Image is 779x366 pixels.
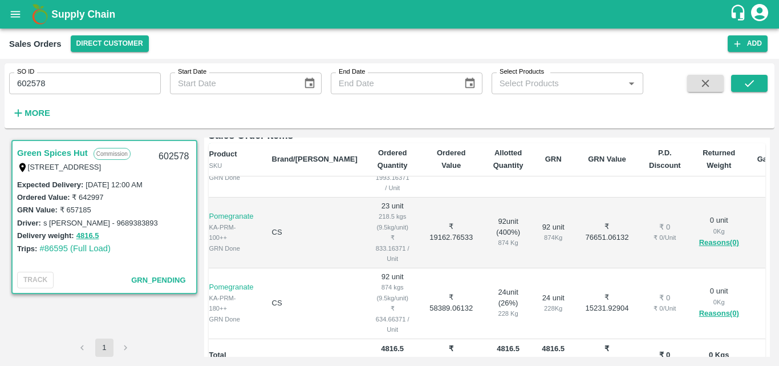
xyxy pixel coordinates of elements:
[17,67,34,77] label: SO ID
[376,303,409,335] div: ₹ 634.66371 / Unit
[170,73,294,94] input: Start Date
[541,293,565,314] div: 24 unit
[17,231,74,240] label: Delivery weight:
[29,3,51,26] img: logo
[131,276,185,284] span: GRN_Pending
[71,35,149,52] button: Select DC
[339,67,365,77] label: End Date
[43,219,158,227] label: s [PERSON_NAME] - 9689383893
[574,268,640,339] td: ₹ 15231.92904
[367,268,419,339] td: 92 unit
[493,148,524,170] b: Allotted Quantity
[541,232,565,243] div: 874 Kg
[299,73,320,94] button: Choose date
[51,6,729,22] a: Supply Chain
[25,108,50,118] strong: More
[17,206,58,214] label: GRN Value:
[699,297,739,307] div: 0 Kg
[659,351,670,359] b: ₹ 0
[419,198,484,268] td: ₹ 19162.76533
[2,1,29,27] button: open drawer
[729,4,749,25] div: customer-support
[9,103,53,123] button: More
[376,282,409,303] div: 874 kgs (9.5kg/unit)
[542,344,565,365] b: 4816.5 Kgs
[699,226,739,236] div: 0 Kg
[72,339,137,357] nav: pagination navigation
[378,148,408,170] b: Ordered Quantity
[493,308,524,319] div: 228 Kg
[39,244,111,253] a: #86595 (Full Load)
[209,314,254,324] div: GRN Done
[381,344,404,365] b: 4816.5 Kgs
[94,148,131,160] p: Commission
[428,344,475,365] b: ₹ 642997.00097
[60,206,91,214] label: ₹ 657185
[588,155,626,163] b: GRN Value
[17,146,88,160] a: Green Spices Hut
[493,238,524,248] div: 874 Kg
[209,160,254,171] div: SKU
[331,73,455,94] input: End Date
[649,222,681,233] div: ₹ 0
[493,287,524,319] div: 24 unit ( 26 %)
[209,211,254,222] p: Pomegranate
[209,282,254,293] p: Pomegranate
[574,198,640,268] td: ₹ 76651.06132
[209,293,254,314] div: KA-PRM-180++
[76,230,99,243] button: 4816.5
[51,9,115,20] b: Supply Chain
[624,76,639,91] button: Open
[17,180,83,189] label: Expected Delivery :
[649,232,681,243] div: ₹ 0 / Unit
[376,211,409,232] div: 218.5 kgs (9.5kg/unit)
[72,193,103,202] label: ₹ 642997
[699,215,739,250] div: 0 unit
[541,222,565,243] div: 92 unit
[583,344,631,365] b: ₹ 657185.00097
[703,148,735,170] b: Returned Weight
[17,244,37,253] label: Trips:
[86,180,142,189] label: [DATE] 12:00 AM
[272,155,358,163] b: Brand/[PERSON_NAME]
[209,351,226,359] b: Total
[376,232,409,264] div: ₹ 833.16371 / Unit
[649,148,681,170] b: P.D. Discount
[437,148,466,170] b: Ordered Value
[9,37,62,51] div: Sales Orders
[728,35,768,52] button: Add
[500,67,544,77] label: Select Products
[209,222,254,243] div: KA-PRM-100++
[17,219,41,227] label: Driver:
[699,307,739,320] button: Reasons(0)
[709,351,729,359] b: 0 Kgs
[541,303,565,313] div: 228 Kg
[178,67,206,77] label: Start Date
[497,344,520,365] b: 4816.5 Kgs
[367,198,419,268] td: 23 unit
[749,2,770,26] div: account of current user
[209,243,254,254] div: GRN Done
[545,155,562,163] b: GRN
[699,286,739,320] div: 0 unit
[649,293,681,304] div: ₹ 0
[152,143,196,170] div: 602578
[376,162,409,193] div: ₹ 1993.16371 / Unit
[209,172,254,183] div: GRN Done
[649,303,681,313] div: ₹ 0 / Unit
[28,163,102,171] label: [STREET_ADDRESS]
[419,268,484,339] td: ₹ 58389.06132
[9,73,161,94] input: Enter SO ID
[17,193,70,202] label: Ordered Value:
[209,150,237,158] b: Product
[95,339,113,357] button: page 1
[493,216,524,248] div: 92 unit ( 400 %)
[699,236,739,250] button: Reasons(0)
[495,76,621,91] input: Select Products
[263,198,367,268] td: CS
[263,268,367,339] td: CS
[459,73,481,94] button: Choose date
